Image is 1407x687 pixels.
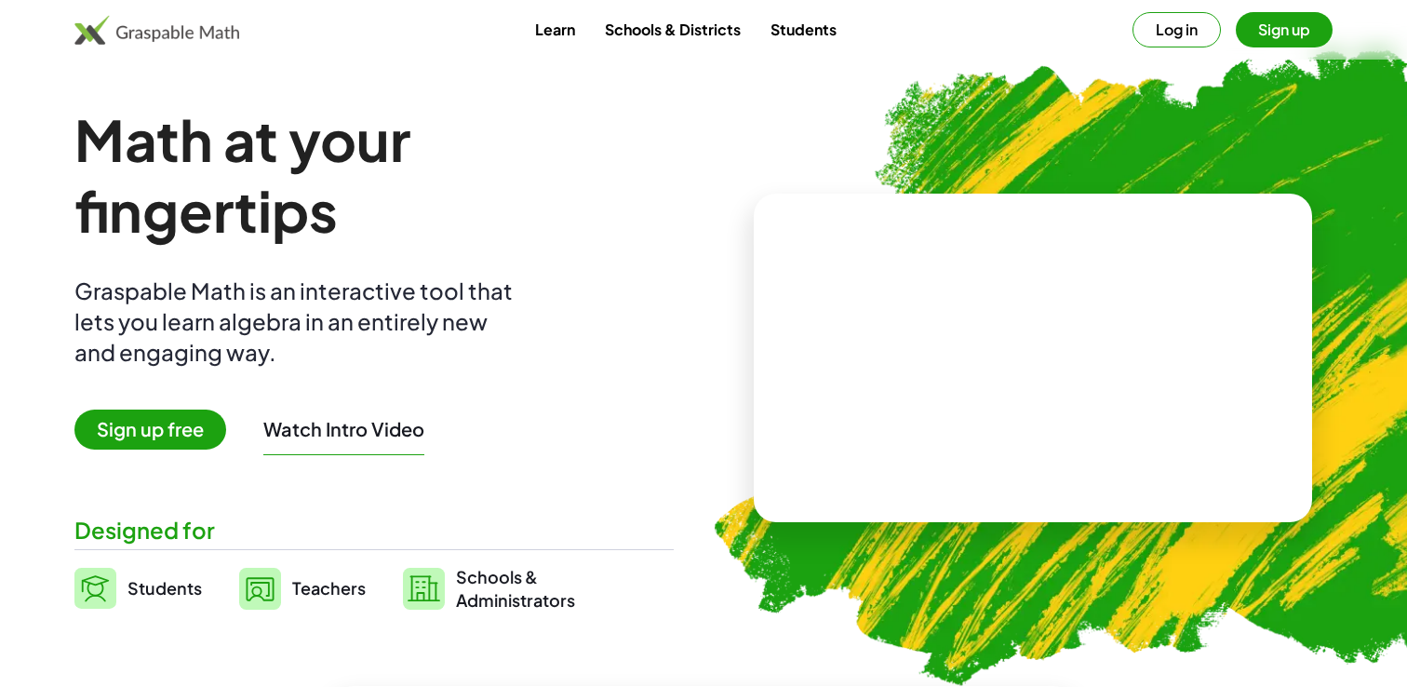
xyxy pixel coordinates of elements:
a: Students [756,12,851,47]
span: Teachers [292,577,366,599]
span: Sign up free [74,410,226,450]
a: Teachers [239,565,366,612]
a: Students [74,565,202,612]
img: svg%3e [239,568,281,610]
button: Log in [1132,12,1221,47]
a: Schools & Districts [590,12,756,47]
img: svg%3e [74,568,116,609]
span: Schools & Administrators [456,565,575,612]
button: Sign up [1236,12,1333,47]
a: Schools &Administrators [403,565,575,612]
div: Graspable Math is an interactive tool that lets you learn algebra in an entirely new and engaging... [74,276,521,368]
a: Learn [520,12,590,47]
div: Designed for [74,515,674,546]
button: Watch Intro Video [263,417,424,441]
video: What is this? This is dynamic math notation. Dynamic math notation plays a central role in how Gr... [893,289,1172,428]
img: svg%3e [403,568,445,610]
span: Students [127,577,202,599]
h1: Math at your fingertips [74,104,666,246]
